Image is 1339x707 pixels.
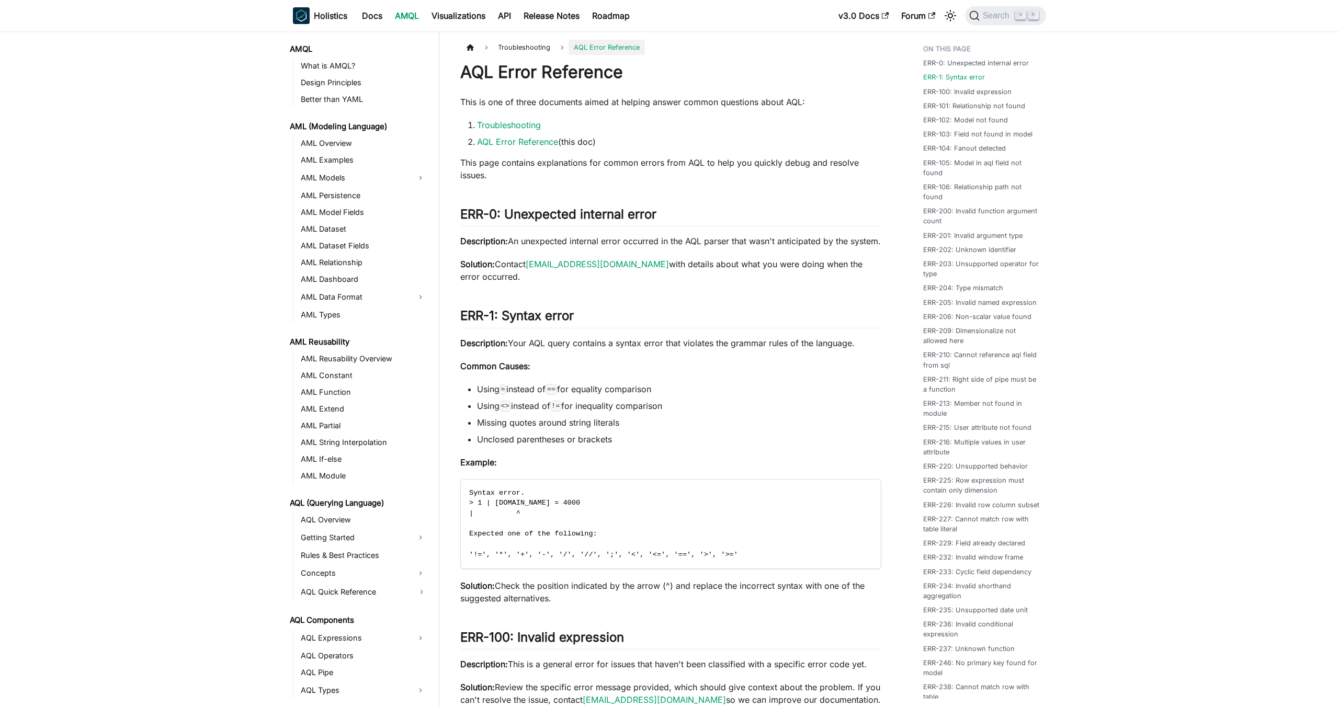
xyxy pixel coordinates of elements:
li: (this doc) [477,135,881,148]
button: Expand sidebar category 'Concepts' [411,565,430,581]
a: API [492,7,517,24]
a: ERR-201: Invalid argument type [923,231,1023,241]
a: AML Reusability Overview [298,351,430,366]
span: Syntax error. [469,489,525,497]
strong: Solution: [460,682,495,692]
a: ERR-215: User attribute not found [923,423,1031,432]
li: Missing quotes around string literals [477,416,881,429]
strong: Description: [460,236,508,246]
a: ERR-106: Relationship path not found [923,182,1040,202]
a: ERR-1: Syntax error [923,72,985,82]
a: AML Dashboard [298,272,430,287]
a: HolisticsHolistics [293,7,347,24]
nav: Breadcrumbs [460,40,881,55]
a: ERR-102: Model not found [923,115,1008,125]
a: Visualizations [425,7,492,24]
a: AML Extend [298,402,430,416]
h1: AQL Error Reference [460,62,881,83]
a: ERR-101: Relationship not found [923,101,1025,111]
a: ERR-104: Fanout detected [923,143,1006,153]
a: ERR-209: Dimensionalize not allowed here [923,326,1040,346]
code: == [546,384,557,394]
a: ERR-237: Unknown function [923,644,1015,654]
a: ERR-103: Field not found in model [923,129,1032,139]
p: An unexpected internal error occurred in the AQL parser that wasn't anticipated by the system. [460,235,881,247]
a: AML Models [298,169,411,186]
a: ERR-216: Multiple values in user attribute [923,437,1040,457]
button: Expand sidebar category 'AQL Types' [411,682,430,699]
a: AQL Pipe [298,665,430,680]
a: [EMAIL_ADDRESS][DOMAIN_NAME] [583,694,726,705]
span: AQL Error Reference [569,40,645,55]
a: ERR-233: Cyclic field dependency [923,567,1031,577]
a: AML Persistence [298,188,430,203]
p: This is one of three documents aimed at helping answer common questions about AQL: [460,96,881,108]
a: ERR-206: Non-scalar value found [923,312,1031,322]
a: ERR-100: Invalid expression [923,87,1012,97]
a: AML Partial [298,418,430,433]
a: ERR-105: Model in aql field not found [923,158,1040,178]
a: AML Reusability [287,335,430,349]
a: Design Principles [298,75,430,90]
img: Holistics [293,7,310,24]
button: Expand sidebar category 'AML Data Format' [411,289,430,305]
strong: Common Causes: [460,361,530,371]
code: != [550,401,562,411]
a: AML Function [298,385,430,400]
a: AML (Modeling Language) [287,119,430,134]
li: Using instead of for inequality comparison [477,400,881,412]
a: ERR-200: Invalid function argument count [923,206,1040,226]
strong: Solution: [460,580,495,591]
p: This page contains explanations for common errors from AQL to help you quickly debug and resolve ... [460,156,881,181]
a: AML Model Fields [298,205,430,220]
a: Forum [895,7,941,24]
kbd: K [1028,10,1039,20]
a: AML Examples [298,153,430,167]
nav: Docs sidebar [282,31,439,707]
a: ERR-225: Row expression must contain only dimension [923,475,1040,495]
span: Search [980,11,1016,20]
code: <> [500,401,511,411]
a: ERR-202: Unknown identifier [923,245,1016,255]
a: What is AMQL? [298,59,430,73]
p: Review the specific error message provided, which should give context about the problem. If you c... [460,681,881,706]
a: ERR-203: Unsupported operator for type [923,259,1040,279]
a: ERR-246: No primary key found for model [923,658,1040,678]
a: AMQL [389,7,425,24]
a: Docs [356,7,389,24]
a: AQL Quick Reference [298,584,430,600]
a: ERR-236: Invalid conditional expression [923,619,1040,639]
a: AMQL [287,42,430,56]
a: AML Overview [298,136,430,151]
h2: ERR-100: Invalid expression [460,630,881,649]
h2: ERR-1: Syntax error [460,308,881,328]
a: Release Notes [517,7,586,24]
span: Expected one of the following: [469,530,597,538]
button: Expand sidebar category 'AML Models' [411,169,430,186]
strong: Solution: [460,259,495,269]
a: ERR-229: Field already declared [923,538,1025,548]
span: > 1 | [DOMAIN_NAME] = 4000 [469,499,580,507]
a: AQL Operators [298,648,430,663]
span: '!=', '*', '+', '-', '/', '//', ';', '<', '<=', '==', '>', '>=' [469,551,738,558]
code: = [500,384,506,394]
p: This is a general error for issues that haven't been classified with a specific error code yet. [460,658,881,670]
a: ERR-211: Right side of pipe must be a function [923,374,1040,394]
a: ERR-234: Invalid shorthand aggregation [923,581,1040,601]
a: AML Relationship [298,255,430,270]
a: ERR-213: Member not found in module [923,398,1040,418]
kbd: ⌘ [1015,10,1026,20]
a: AQL Error Reference [477,136,558,147]
a: ERR-226: Invalid row column subset [923,500,1039,510]
a: Roadmap [586,7,636,24]
a: AML Module [298,469,430,483]
a: AQL Components [287,613,430,628]
a: Better than YAML [298,92,430,107]
a: AML String Interpolation [298,435,430,450]
a: AQL Types [298,682,411,699]
button: Expand sidebar category 'AQL Expressions' [411,630,430,646]
p: Your AQL query contains a syntax error that violates the grammar rules of the language. [460,337,881,349]
a: ERR-238: Cannot match row with table [923,682,1040,702]
a: Getting Started [298,529,411,546]
a: AQL Overview [298,512,430,527]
